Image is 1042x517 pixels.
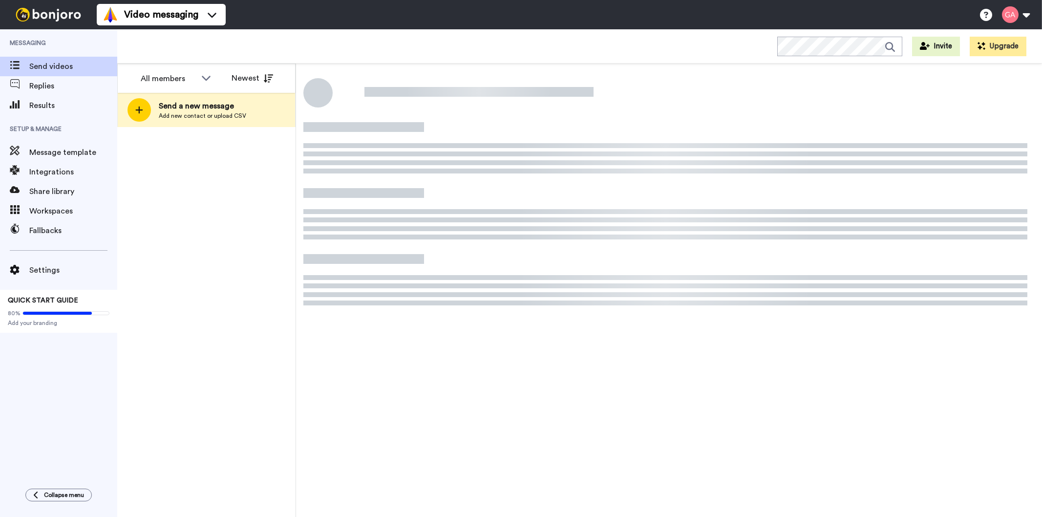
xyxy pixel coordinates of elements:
span: Results [29,100,117,111]
span: Add your branding [8,319,109,327]
span: Replies [29,80,117,92]
span: Send a new message [159,100,246,112]
span: Send videos [29,61,117,72]
div: All members [141,73,196,85]
span: Video messaging [124,8,198,22]
span: Integrations [29,166,117,178]
span: 80% [8,309,21,317]
img: vm-color.svg [103,7,118,22]
span: Workspaces [29,205,117,217]
button: Upgrade [970,37,1026,56]
button: Newest [224,68,280,88]
span: Settings [29,264,117,276]
span: Collapse menu [44,491,84,499]
span: Share library [29,186,117,197]
span: Fallbacks [29,225,117,237]
span: QUICK START GUIDE [8,297,78,304]
button: Collapse menu [25,489,92,501]
button: Invite [912,37,960,56]
img: bj-logo-header-white.svg [12,8,85,22]
span: Add new contact or upload CSV [159,112,246,120]
span: Message template [29,147,117,158]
